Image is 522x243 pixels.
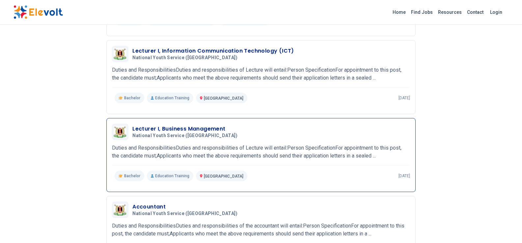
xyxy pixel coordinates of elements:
[132,55,237,61] span: National Youth Service ([GEOGRAPHIC_DATA])
[464,7,486,17] a: Contact
[147,171,193,181] p: Education Training
[132,125,240,133] h3: Lecturer I, Business Management
[114,126,127,138] img: National Youth Service (NYS)
[132,47,294,55] h3: Lecturer I, Information Communication Technology (ICT)
[398,173,410,179] p: [DATE]
[147,93,193,103] p: Education Training
[435,7,464,17] a: Resources
[398,95,410,101] p: [DATE]
[132,133,237,139] span: National Youth Service ([GEOGRAPHIC_DATA])
[112,46,410,103] a: National Youth Service (NYS)Lecturer I, Information Communication Technology (ICT)National Youth ...
[489,211,522,243] iframe: Chat Widget
[390,7,408,17] a: Home
[112,66,410,82] p: Duties and ResponsibilitiesDuties and responsibilities of Lecture will entail:Person Specificatio...
[124,173,140,179] span: Bachelor
[204,96,243,101] span: [GEOGRAPHIC_DATA]
[112,222,410,238] p: Duties and ResponsibilitiesDuties and responsibilities of the accountant will entail:Person Speci...
[204,174,243,179] span: [GEOGRAPHIC_DATA]
[132,211,237,217] span: National Youth Service ([GEOGRAPHIC_DATA])
[408,7,435,17] a: Find Jobs
[114,48,127,60] img: National Youth Service (NYS)
[112,144,410,160] p: Duties and ResponsibilitiesDuties and responsibilities of Lecture will entail:Person Specificatio...
[486,6,506,19] a: Login
[124,95,140,101] span: Bachelor
[114,204,127,216] img: National Youth Service (NYS)
[14,5,63,19] img: Elevolt
[132,203,240,211] h3: Accountant
[112,124,410,181] a: National Youth Service (NYS)Lecturer I, Business ManagementNational Youth Service ([GEOGRAPHIC_DA...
